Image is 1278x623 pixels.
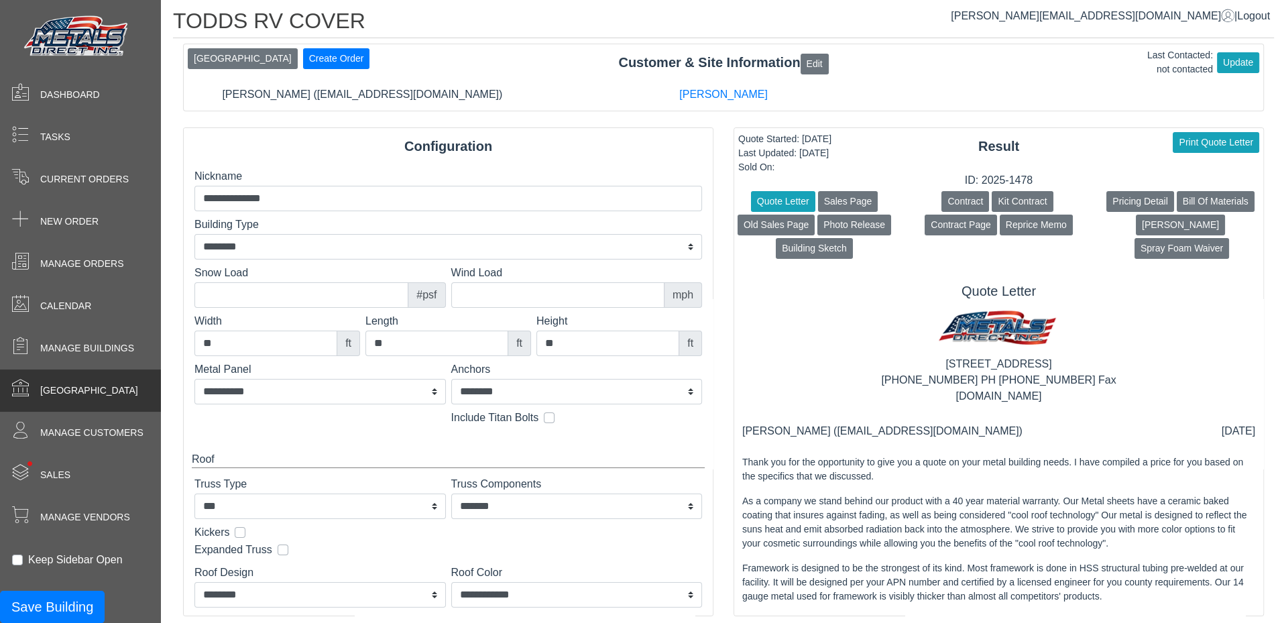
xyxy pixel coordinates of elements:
[194,565,446,581] label: Roof Design
[817,215,891,235] button: Photo Release
[337,331,360,356] div: ft
[679,89,768,100] a: [PERSON_NAME]
[742,494,1255,551] p: As a company we stand behind our product with a 40 year material warranty. Our Metal sheets have ...
[1237,10,1270,21] span: Logout
[365,313,531,329] label: Length
[1000,215,1073,235] button: Reprice Memo
[734,172,1263,188] div: ID: 2025-1478
[751,191,815,212] button: Quote Letter
[194,168,702,184] label: Nickname
[738,132,831,146] div: Quote Started: [DATE]
[40,299,91,313] span: Calendar
[1177,191,1255,212] button: Bill Of Materials
[738,160,831,174] div: Sold On:
[1222,423,1255,439] div: [DATE]
[451,265,703,281] label: Wind Load
[194,542,272,558] label: Expanded Truss
[742,455,1255,484] p: Thank you for the opportunity to give you a quote on your metal building needs. I have compiled a...
[679,331,702,356] div: ft
[992,191,1053,212] button: Kit Contract
[20,12,134,62] img: Metals Direct Inc Logo
[13,442,47,486] span: •
[40,341,134,355] span: Manage Buildings
[801,54,829,74] button: Edit
[194,265,446,281] label: Snow Load
[1136,215,1225,235] button: [PERSON_NAME]
[194,313,360,329] label: Width
[508,331,531,356] div: ft
[738,146,831,160] div: Last Updated: [DATE]
[184,136,713,156] div: Configuration
[40,468,70,482] span: Sales
[192,451,705,468] div: Roof
[451,361,703,378] label: Anchors
[194,524,229,541] label: Kickers
[40,215,99,229] span: New Order
[188,48,298,69] button: [GEOGRAPHIC_DATA]
[28,552,123,568] label: Keep Sidebar Open
[933,304,1065,356] img: MD logo
[40,257,123,271] span: Manage Orders
[40,172,129,186] span: Current Orders
[742,423,1023,439] div: [PERSON_NAME] ([EMAIL_ADDRESS][DOMAIN_NAME])
[194,361,446,378] label: Metal Panel
[194,476,446,492] label: Truss Type
[451,476,703,492] label: Truss Components
[1173,132,1259,153] button: Print Quote Letter
[40,130,70,144] span: Tasks
[664,282,702,308] div: mph
[1135,238,1229,259] button: Spray Foam Waiver
[40,510,130,524] span: Manage Vendors
[451,410,539,426] label: Include Titan Bolts
[536,313,702,329] label: Height
[184,52,1263,74] div: Customer & Site Information
[40,88,100,102] span: Dashboard
[1106,191,1173,212] button: Pricing Detail
[738,215,815,235] button: Old Sales Page
[1147,48,1213,76] div: Last Contacted: not contacted
[194,217,702,233] label: Building Type
[40,384,138,398] span: [GEOGRAPHIC_DATA]
[734,136,1263,156] div: Result
[303,48,370,69] button: Create Order
[40,426,143,440] span: Manage Customers
[742,561,1255,604] p: Framework is designed to be the strongest of its kind. Most framework is done in HSS structural t...
[451,565,703,581] label: Roof Color
[925,215,997,235] button: Contract Page
[742,356,1255,404] div: [STREET_ADDRESS] [PHONE_NUMBER] PH [PHONE_NUMBER] Fax [DOMAIN_NAME]
[742,283,1255,299] h5: Quote Letter
[173,8,1274,38] h1: TODDS RV COVER
[951,8,1270,24] div: |
[951,10,1234,21] a: [PERSON_NAME][EMAIL_ADDRESS][DOMAIN_NAME]
[182,87,543,103] div: [PERSON_NAME] ([EMAIL_ADDRESS][DOMAIN_NAME])
[408,282,445,308] div: #psf
[941,191,989,212] button: Contract
[776,238,853,259] button: Building Sketch
[1217,52,1259,73] button: Update
[818,191,878,212] button: Sales Page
